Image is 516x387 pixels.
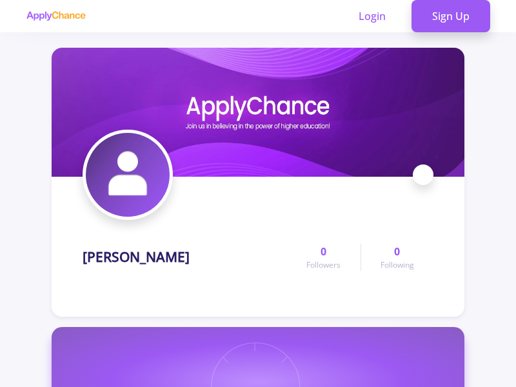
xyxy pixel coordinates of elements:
span: 0 [394,244,400,259]
a: 0Followers [287,244,360,271]
img: applychance logo text only [26,11,86,21]
img: moein farahiavatar [86,133,170,217]
span: Followers [306,259,341,271]
span: 0 [321,244,326,259]
h1: [PERSON_NAME] [83,249,190,265]
a: 0Following [361,244,433,271]
span: Following [381,259,414,271]
img: moein farahicover image [52,48,464,177]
